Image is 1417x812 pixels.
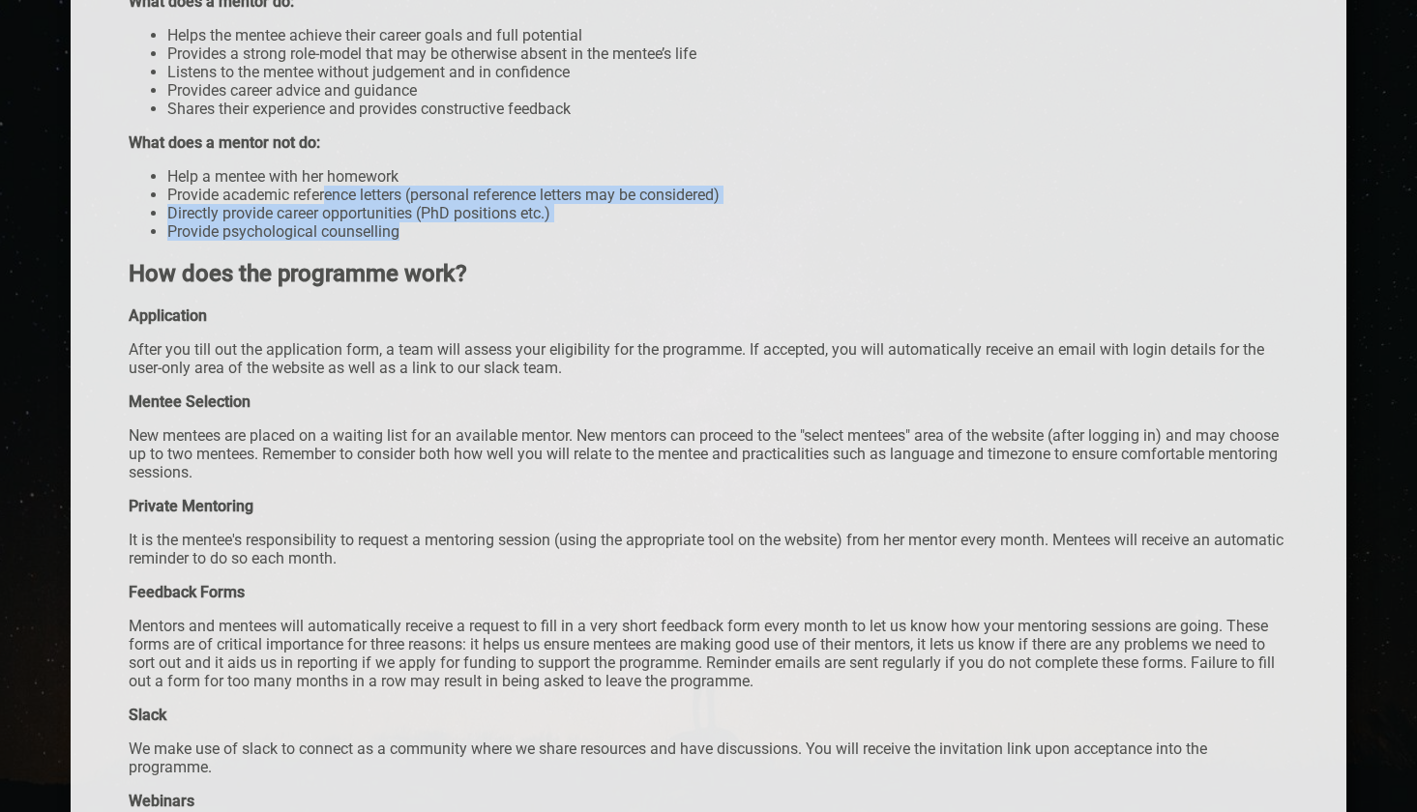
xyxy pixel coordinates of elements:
b: Mentee Selection [129,392,251,411]
p: It is the mentee's responsibility to request a mentoring session (using the appropriate tool on t... [129,531,1288,567]
b: Slack [129,706,166,724]
b: Webinars [129,792,194,810]
p: New mentees are placed on a waiting list for an available mentor. New mentors can proceed to the ... [129,426,1288,481]
li: Help a mentee with her homework [167,167,1288,186]
b: Private Mentoring [129,497,253,515]
p: After you till out the application form, a team will assess your eligibility for the programme. I... [129,340,1288,377]
li: Provides a strong role-model that may be otherwise absent in the mentee’s life [167,44,1288,63]
li: Listens to the mentee without judgement and in confidence [167,63,1288,81]
li: Shares their experience and provides constructive feedback [167,100,1288,118]
li: Provides career advice and guidance [167,81,1288,100]
b: Feedback Forms [129,583,245,601]
b: Application [129,306,207,325]
h2: How does the programme work? [129,260,1288,287]
li: Provide psychological counselling [167,222,1288,241]
p: We make use of slack to connect as a community where we share resources and have discussions. You... [129,739,1288,776]
li: Directly provide career opportunities (PhD positions etc.) [167,204,1288,222]
li: Helps the mentee achieve their career goals and full potential [167,26,1288,44]
div: What does a mentor not do: [129,133,1288,152]
li: Provide academic reference letters (personal reference letters may be considered) [167,186,1288,204]
p: Mentors and mentees will automatically receive a request to fill in a very short feedback form ev... [129,617,1288,690]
